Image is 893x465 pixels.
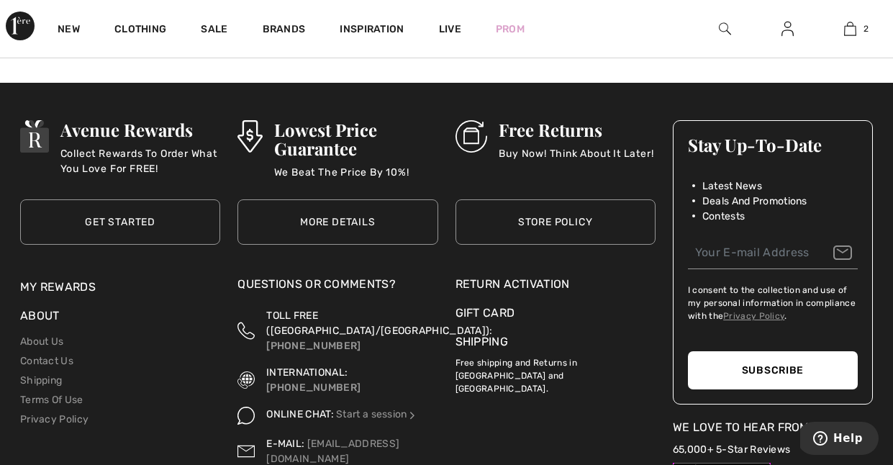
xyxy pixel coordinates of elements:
a: Clothing [114,23,166,38]
a: Prom [496,22,525,37]
h3: Stay Up-To-Date [688,135,858,154]
span: Inspiration [340,23,404,38]
span: Deals And Promotions [702,194,807,209]
label: I consent to the collection and use of my personal information in compliance with the . [688,284,858,322]
a: Privacy Policy [20,413,89,425]
a: About Us [20,335,63,348]
a: Sign In [770,20,805,38]
span: 2 [863,22,869,35]
a: [PHONE_NUMBER] [266,382,361,394]
span: E-MAIL: [266,438,304,450]
img: Toll Free (Canada/US) [237,308,255,353]
p: Collect Rewards To Order What You Love For FREE! [60,146,221,175]
a: Gift Card [455,304,656,322]
a: 2 [820,20,881,37]
span: Latest News [702,179,762,194]
img: My Info [781,20,794,37]
h3: Avenue Rewards [60,120,221,139]
h3: Lowest Price Guarantee [274,120,438,158]
a: Shipping [20,374,62,387]
iframe: Opens a widget where you can find more information [800,422,879,458]
h3: Free Returns [499,120,653,139]
a: Sale [201,23,227,38]
input: Your E-mail Address [688,237,858,269]
img: Lowest Price Guarantee [237,120,262,153]
a: [PHONE_NUMBER] [266,340,361,352]
div: We Love To Hear From You! [673,419,873,436]
p: Buy Now! Think About It Later! [499,146,653,175]
a: More Details [237,199,438,245]
a: Brands [263,23,306,38]
div: About [20,307,220,332]
img: search the website [719,20,731,37]
img: Avenue Rewards [20,120,49,153]
a: New [58,23,80,38]
span: Contests [702,209,745,224]
img: Online Chat [407,410,417,420]
a: 65,000+ 5-Star Reviews [673,443,791,456]
img: International [237,365,255,395]
p: We Beat The Price By 10%! [274,165,438,194]
img: 1ère Avenue [6,12,35,40]
a: Return Activation [455,276,656,293]
span: TOLL FREE ([GEOGRAPHIC_DATA]/[GEOGRAPHIC_DATA]): [266,310,492,337]
a: [EMAIL_ADDRESS][DOMAIN_NAME] [266,438,399,465]
a: Terms Of Use [20,394,83,406]
img: Free Returns [455,120,488,153]
a: Start a session [336,408,417,420]
span: INTERNATIONAL: [266,366,348,379]
p: Free shipping and Returns in [GEOGRAPHIC_DATA] and [GEOGRAPHIC_DATA]. [455,351,656,395]
div: Questions or Comments? [237,276,438,300]
a: My Rewards [20,280,96,294]
img: My Bag [844,20,856,37]
a: Shipping [455,335,508,348]
a: Contact Us [20,355,73,367]
a: Get Started [20,199,220,245]
button: Subscribe [688,351,858,389]
img: Online Chat [237,407,255,424]
span: ONLINE CHAT: [266,408,334,420]
a: Store Policy [455,199,656,245]
a: Live [439,22,461,37]
a: Privacy Policy [723,311,784,321]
